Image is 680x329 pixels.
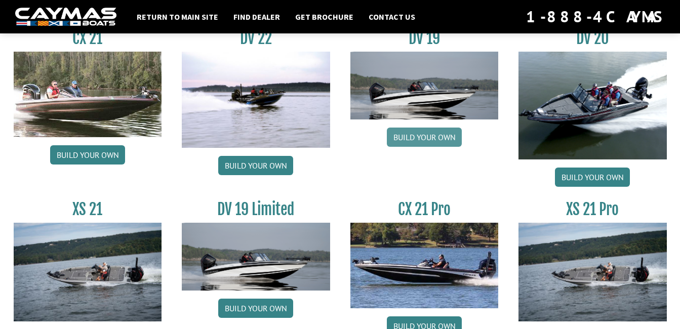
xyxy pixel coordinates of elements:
img: XS_21_thumbnail.jpg [518,223,667,321]
h3: DV 20 [518,29,667,48]
img: DV_20_from_website_for_caymas_connect.png [518,52,667,159]
a: Get Brochure [290,10,358,23]
h3: CX 21 [14,29,162,48]
img: CX-21Pro_thumbnail.jpg [350,223,499,308]
h3: DV 22 [182,29,330,48]
img: XS_21_thumbnail.jpg [14,223,162,321]
img: white-logo-c9c8dbefe5ff5ceceb0f0178aa75bf4bb51f6bca0971e226c86eb53dfe498488.png [15,8,116,26]
a: Build your own [387,128,462,147]
a: Build your own [218,156,293,175]
h3: DV 19 Limited [182,200,330,219]
a: Return to main site [132,10,223,23]
h3: XS 21 Pro [518,200,667,219]
a: Build your own [218,299,293,318]
h3: XS 21 [14,200,162,219]
img: dv-19-ban_from_website_for_caymas_connect.png [350,52,499,119]
a: Contact Us [364,10,420,23]
img: CX21_thumb.jpg [14,52,162,137]
a: Build your own [555,168,630,187]
h3: CX 21 Pro [350,200,499,219]
img: dv-19-ban_from_website_for_caymas_connect.png [182,223,330,291]
img: DV22_original_motor_cropped_for_caymas_connect.jpg [182,52,330,148]
div: 1-888-4CAYMAS [526,6,665,28]
a: Find Dealer [228,10,285,23]
h3: DV 19 [350,29,499,48]
a: Build your own [50,145,125,164]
